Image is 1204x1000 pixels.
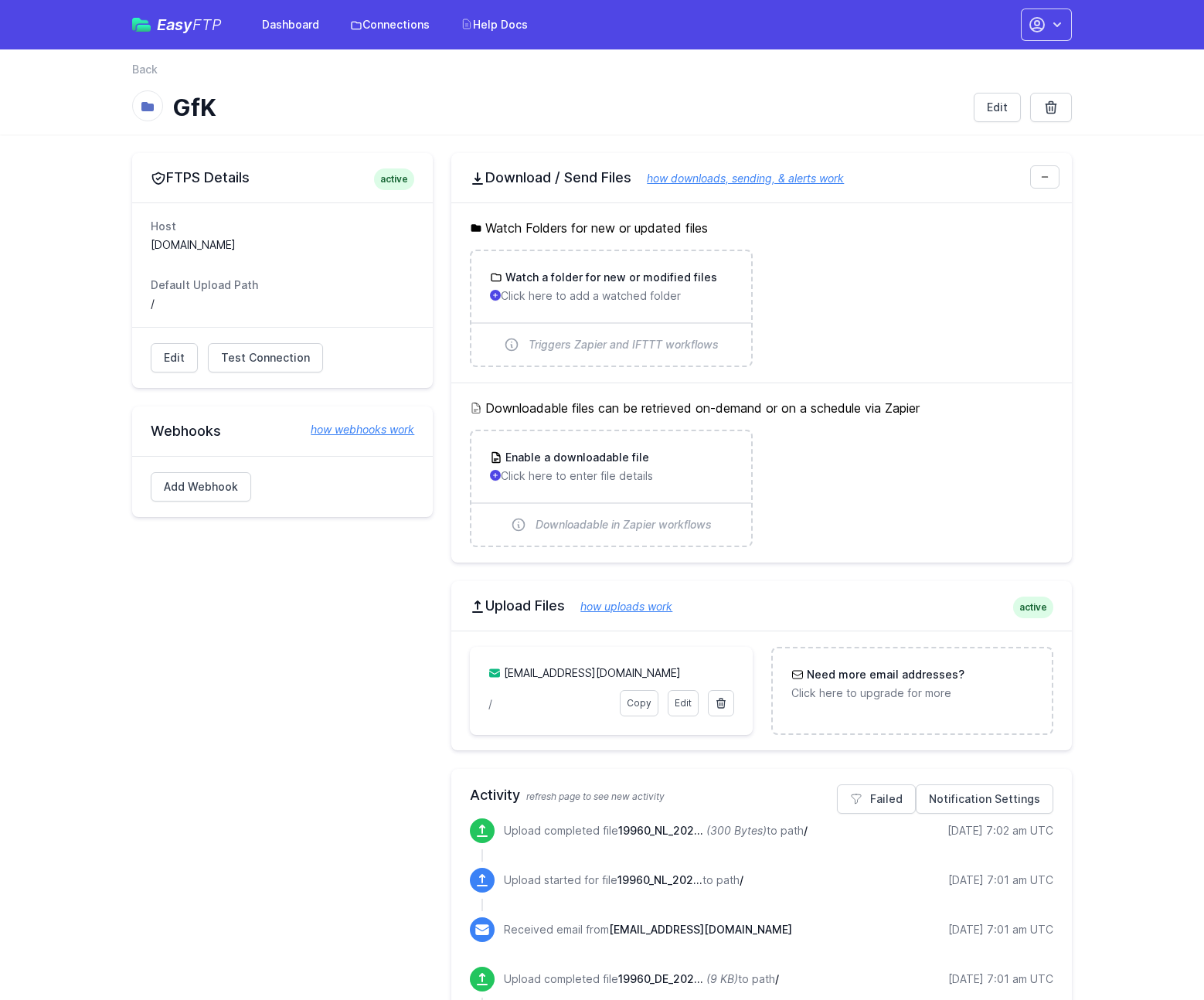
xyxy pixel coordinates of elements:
span: / [775,972,779,985]
div: [DATE] 7:01 am UTC [948,872,1053,888]
a: [EMAIL_ADDRESS][DOMAIN_NAME] [504,666,681,679]
span: [EMAIL_ADDRESS][DOMAIN_NAME] [609,923,792,936]
i: (9 KB) [706,972,738,985]
a: Help Docs [451,11,537,39]
p: Click here to enter file details [490,468,732,484]
h2: Webhooks [151,422,414,440]
h3: Watch a folder for new or modified files [502,270,717,285]
a: how uploads work [565,600,672,613]
p: Received email from [504,922,792,937]
a: Dashboard [253,11,328,39]
h2: Download / Send Files [470,168,1053,187]
a: Copy [620,690,658,716]
div: [DATE] 7:01 am UTC [948,971,1053,987]
a: Add Webhook [151,472,251,502]
span: refresh page to see new activity [526,791,665,802]
h1: GfK [172,94,961,121]
span: Downloadable in Zapier workflows [536,517,712,532]
div: [DATE] 7:01 am UTC [948,922,1053,937]
h3: Enable a downloadable file [502,450,649,465]
span: 19960_DE_20250913_V24.csv [618,972,703,985]
h3: Need more email addresses? [804,667,964,682]
dt: Host [151,219,414,234]
a: Failed [837,784,916,814]
a: Edit [668,690,699,716]
nav: Breadcrumb [132,62,1072,87]
dd: [DOMAIN_NAME] [151,237,414,253]
span: Easy [157,17,222,32]
p: Click here to upgrade for more [791,685,1033,701]
a: Edit [974,93,1021,122]
a: how downloads, sending, & alerts work [631,172,844,185]
dt: Default Upload Path [151,277,414,293]
a: Connections [341,11,439,39]
span: FTP [192,15,222,34]
a: Test Connection [208,343,323,372]
p: Upload completed file to path [504,971,779,987]
span: Test Connection [221,350,310,366]
a: EasyFTP [132,17,222,32]
span: 19960_NL_20250913_V24.csv [617,873,702,886]
span: / [804,824,808,837]
span: Triggers Zapier and IFTTT workflows [529,337,719,352]
span: / [740,873,743,886]
span: active [374,168,414,190]
a: Edit [151,343,198,372]
p: Upload completed file to path [504,823,808,838]
span: 19960_NL_20250913_V24.csv [618,824,703,837]
h2: Activity [470,784,1053,806]
dd: / [151,296,414,311]
h5: Downloadable files can be retrieved on-demand or on a schedule via Zapier [470,399,1053,417]
h5: Watch Folders for new or updated files [470,219,1053,237]
p: Upload started for file to path [504,872,743,888]
a: Back [132,62,158,77]
div: [DATE] 7:02 am UTC [947,823,1053,838]
span: active [1013,597,1053,618]
h2: FTPS Details [151,168,414,187]
i: (300 Bytes) [706,824,767,837]
img: easyftp_logo.png [132,18,151,32]
h2: Upload Files [470,597,1053,615]
a: Watch a folder for new or modified files Click here to add a watched folder Triggers Zapier and I... [471,251,750,366]
a: Need more email addresses? Click here to upgrade for more [773,648,1052,719]
a: Notification Settings [916,784,1053,814]
p: Click here to add a watched folder [490,288,732,304]
a: how webhooks work [295,422,414,437]
a: Enable a downloadable file Click here to enter file details Downloadable in Zapier workflows [471,431,750,546]
p: / [488,696,610,712]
